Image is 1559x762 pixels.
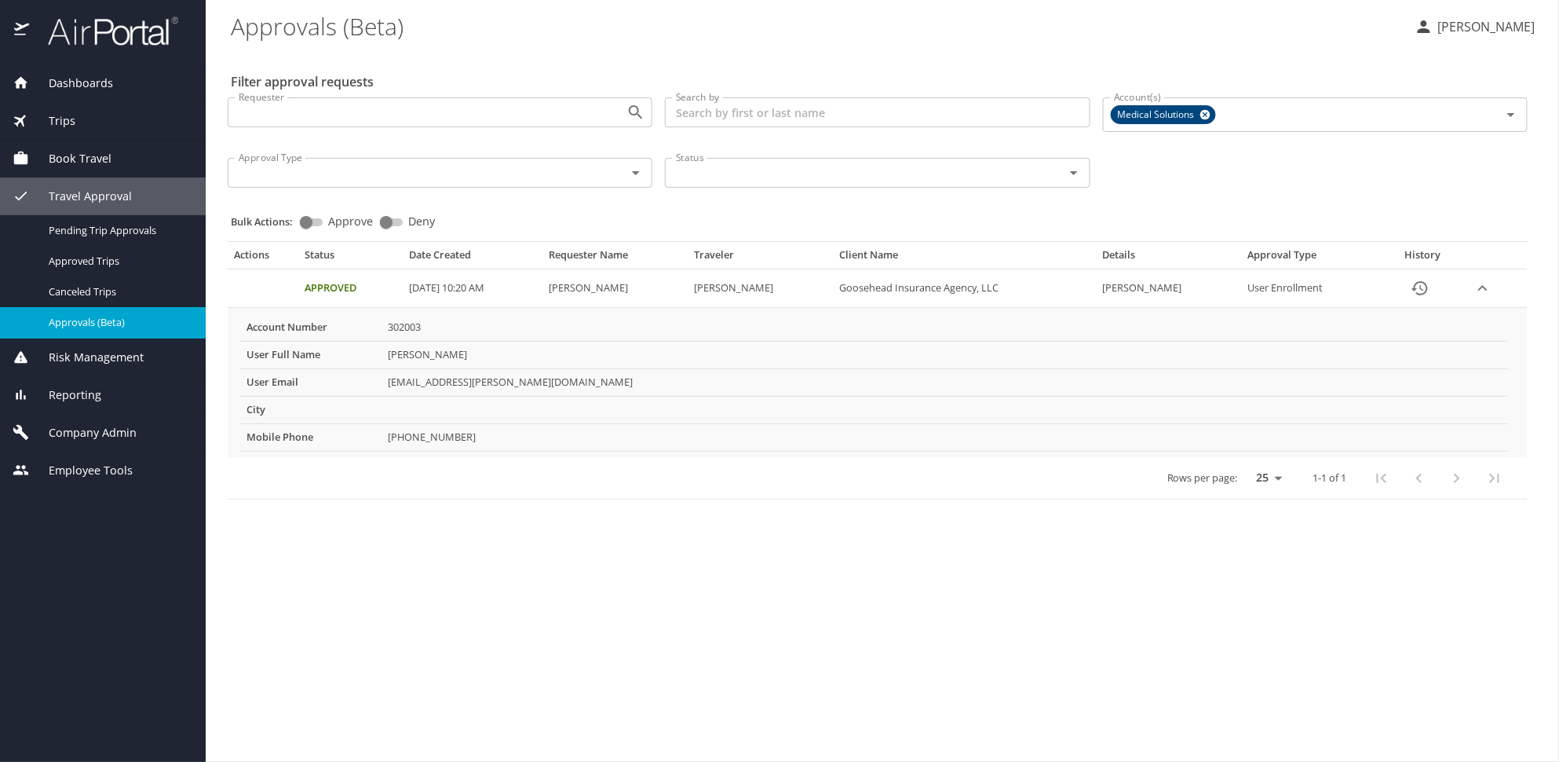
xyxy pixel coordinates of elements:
[231,2,1402,50] h1: Approvals (Beta)
[665,97,1090,127] input: Search by first or last name
[240,341,382,368] th: User Full Name
[1111,105,1216,124] div: Medical Solutions
[49,284,187,299] span: Canceled Trips
[49,223,187,238] span: Pending Trip Approvals
[31,16,178,46] img: airportal-logo.png
[298,269,403,308] td: Approved
[14,16,31,46] img: icon-airportal.png
[1242,248,1382,269] th: Approval Type
[1063,162,1085,184] button: Open
[1313,473,1347,483] p: 1-1 of 1
[382,368,1509,396] td: [EMAIL_ADDRESS][PERSON_NAME][DOMAIN_NAME]
[29,188,132,205] span: Travel Approval
[833,269,1097,308] td: Goosehead Insurance Agency, LLC
[240,368,382,396] th: User Email
[1500,104,1522,126] button: Open
[382,341,1509,368] td: [PERSON_NAME]
[625,101,647,123] button: Open
[240,396,382,423] th: City
[49,315,187,330] span: Approvals (Beta)
[1242,269,1382,308] td: User Enrollment
[1244,466,1288,489] select: rows per page
[408,216,435,227] span: Deny
[29,462,133,479] span: Employee Tools
[1112,107,1204,123] span: Medical Solutions
[1381,248,1465,269] th: History
[29,75,113,92] span: Dashboards
[240,314,1509,452] table: More info for approvals
[542,248,688,269] th: Requester Name
[1433,17,1535,36] p: [PERSON_NAME]
[625,162,647,184] button: Open
[1401,269,1439,307] button: History
[29,112,75,130] span: Trips
[29,349,144,366] span: Risk Management
[688,248,833,269] th: Traveler
[382,314,1509,341] td: 302003
[833,248,1097,269] th: Client Name
[688,269,833,308] td: [PERSON_NAME]
[228,248,1528,499] table: Approval table
[403,248,542,269] th: Date Created
[382,423,1509,451] td: [PHONE_NUMBER]
[1167,473,1238,483] p: Rows per page:
[240,423,382,451] th: Mobile Phone
[29,386,101,404] span: Reporting
[49,254,187,269] span: Approved Trips
[542,269,688,308] td: [PERSON_NAME]
[1408,13,1542,41] button: [PERSON_NAME]
[328,216,373,227] span: Approve
[231,69,374,94] h2: Filter approval requests
[403,269,542,308] td: [DATE] 10:20 AM
[228,248,298,269] th: Actions
[1097,269,1242,308] td: [PERSON_NAME]
[29,150,111,167] span: Book Travel
[1471,277,1495,300] button: expand row
[1097,248,1242,269] th: Details
[231,214,305,229] p: Bulk Actions:
[240,314,382,341] th: Account Number
[29,424,137,441] span: Company Admin
[298,248,403,269] th: Status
